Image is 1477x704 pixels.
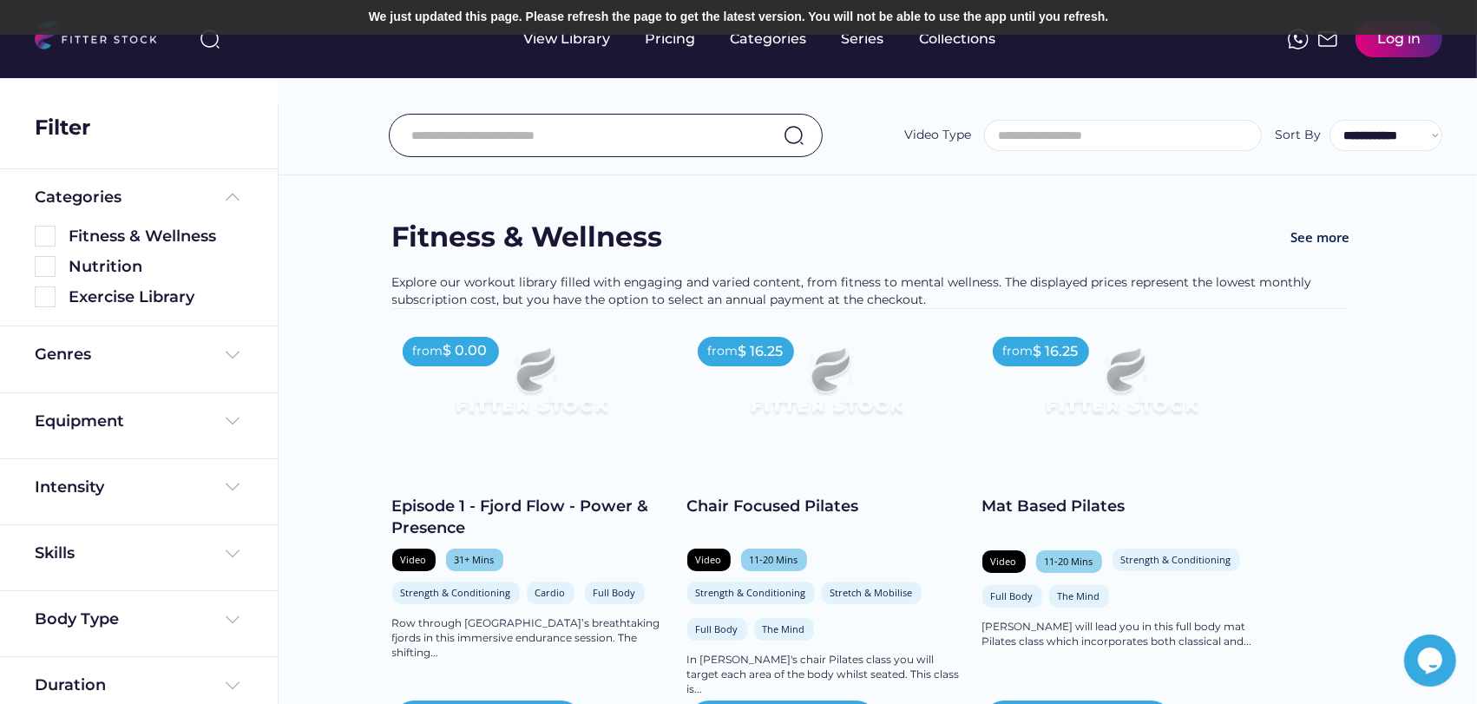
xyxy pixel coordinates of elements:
[392,496,670,539] div: Episode 1 - Fjord Flow - Power & Presence
[594,586,636,599] div: Full Body
[35,187,121,208] div: Categories
[523,30,610,49] div: View Library
[982,620,1260,649] div: [PERSON_NAME] will lead you in this full body mat Pilates class which incorporates both classical...
[69,286,243,308] div: Exercise Library
[35,113,90,142] div: Filter
[696,553,722,566] div: Video
[1003,343,1034,360] div: from
[222,675,243,696] img: Frame%20%284%29.svg
[35,609,119,630] div: Body Type
[392,274,1364,308] div: Explore our workout library filled with engaging and varied content, from fitness to mental welln...
[687,653,965,696] div: In [PERSON_NAME]'s chair Pilates class you will target each area of the body whilst seated. This ...
[1058,589,1100,602] div: The Mind
[784,125,804,146] img: search-normal.svg
[443,341,488,360] div: $ 0.00
[1275,127,1321,144] div: Sort By
[687,496,965,517] div: Chair Focused Pilates
[222,187,243,207] img: Frame%20%285%29.svg
[1404,635,1460,687] iframe: chat widget
[35,411,124,432] div: Equipment
[1121,553,1231,566] div: Strength & Conditioning
[750,553,798,566] div: 11-20 Mins
[392,616,670,660] div: Row through [GEOGRAPHIC_DATA]’s breathtaking fjords in this immersive endurance session. The shif...
[401,586,511,599] div: Strength & Conditioning
[35,256,56,277] img: Rectangle%205126.svg
[841,30,884,49] div: Series
[200,29,220,49] img: search-normal%203.svg
[222,609,243,630] img: Frame%20%284%29.svg
[991,589,1034,602] div: Full Body
[730,30,806,49] div: Categories
[222,411,243,431] img: Frame%20%284%29.svg
[991,555,1017,568] div: Video
[69,256,243,278] div: Nutrition
[1277,218,1364,257] button: See more
[222,477,243,497] img: Frame%20%284%29.svg
[392,218,663,257] div: Fitness & Wellness
[35,19,172,55] img: LOGO.svg
[35,286,56,307] img: Rectangle%205126.svg
[401,553,427,566] div: Video
[763,622,805,635] div: The Mind
[738,342,784,361] div: $ 16.25
[1045,555,1093,568] div: 11-20 Mins
[830,586,913,599] div: Stretch & Mobilise
[645,30,695,49] div: Pricing
[455,553,495,566] div: 31+ Mins
[696,622,738,635] div: Full Body
[1377,30,1421,49] div: Log in
[904,127,971,144] div: Video Type
[35,543,78,564] div: Skills
[535,586,566,599] div: Cardio
[222,345,243,365] img: Frame%20%284%29.svg
[420,326,642,451] img: Frame%2079%20%281%29.svg
[696,586,806,599] div: Strength & Conditioning
[1034,342,1079,361] div: $ 16.25
[1288,29,1309,49] img: meteor-icons_whatsapp%20%281%29.svg
[919,30,995,49] div: Collections
[708,343,738,360] div: from
[35,674,106,696] div: Duration
[1010,326,1232,451] img: Frame%2079%20%281%29.svg
[69,226,243,247] div: Fitness & Wellness
[413,343,443,360] div: from
[982,496,1260,517] div: Mat Based Pilates
[35,226,56,247] img: Rectangle%205126.svg
[35,344,91,365] div: Genres
[35,477,104,498] div: Intensity
[1317,29,1338,49] img: Frame%2051.svg
[222,543,243,564] img: Frame%20%284%29.svg
[715,326,937,451] img: Frame%2079%20%281%29.svg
